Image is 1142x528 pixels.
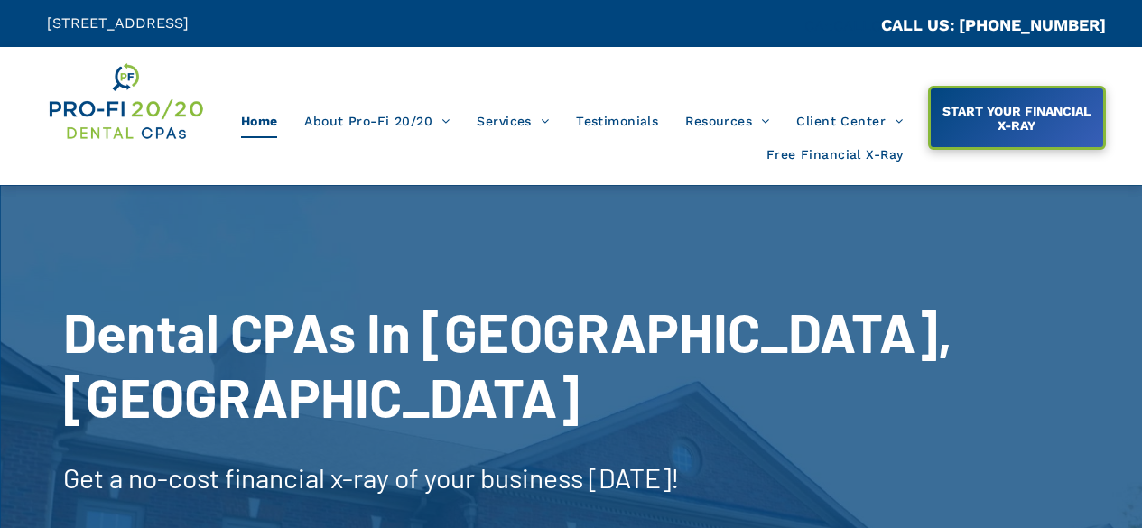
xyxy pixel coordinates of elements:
[395,461,680,494] span: of your business [DATE]!
[463,104,562,138] a: Services
[672,104,783,138] a: Resources
[227,104,292,138] a: Home
[783,104,916,138] a: Client Center
[804,17,881,34] span: CA::CALLC
[63,461,123,494] span: Get a
[63,299,952,429] span: Dental CPAs In [GEOGRAPHIC_DATA], [GEOGRAPHIC_DATA]
[928,86,1107,150] a: START YOUR FINANCIAL X-RAY
[881,15,1106,34] a: CALL US: [PHONE_NUMBER]
[128,461,389,494] span: no-cost financial x-ray
[47,14,189,32] span: [STREET_ADDRESS]
[291,104,463,138] a: About Pro-Fi 20/20
[47,60,205,143] img: Get Dental CPA Consulting, Bookkeeping, & Bank Loans
[932,95,1101,142] span: START YOUR FINANCIAL X-RAY
[753,138,916,172] a: Free Financial X-Ray
[562,104,672,138] a: Testimonials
